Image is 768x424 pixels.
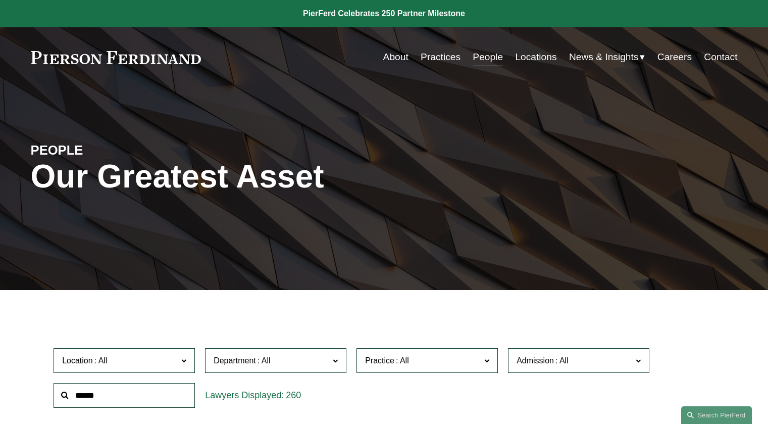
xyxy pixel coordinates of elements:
[569,49,639,66] span: News & Insights
[473,48,503,67] a: People
[214,356,256,365] span: Department
[286,390,301,400] span: 260
[657,48,692,67] a: Careers
[515,48,556,67] a: Locations
[681,406,752,424] a: Search this site
[569,48,645,67] a: folder dropdown
[704,48,737,67] a: Contact
[31,158,502,195] h1: Our Greatest Asset
[62,356,93,365] span: Location
[421,48,460,67] a: Practices
[517,356,554,365] span: Admission
[31,142,208,158] h4: PEOPLE
[365,356,394,365] span: Practice
[383,48,408,67] a: About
